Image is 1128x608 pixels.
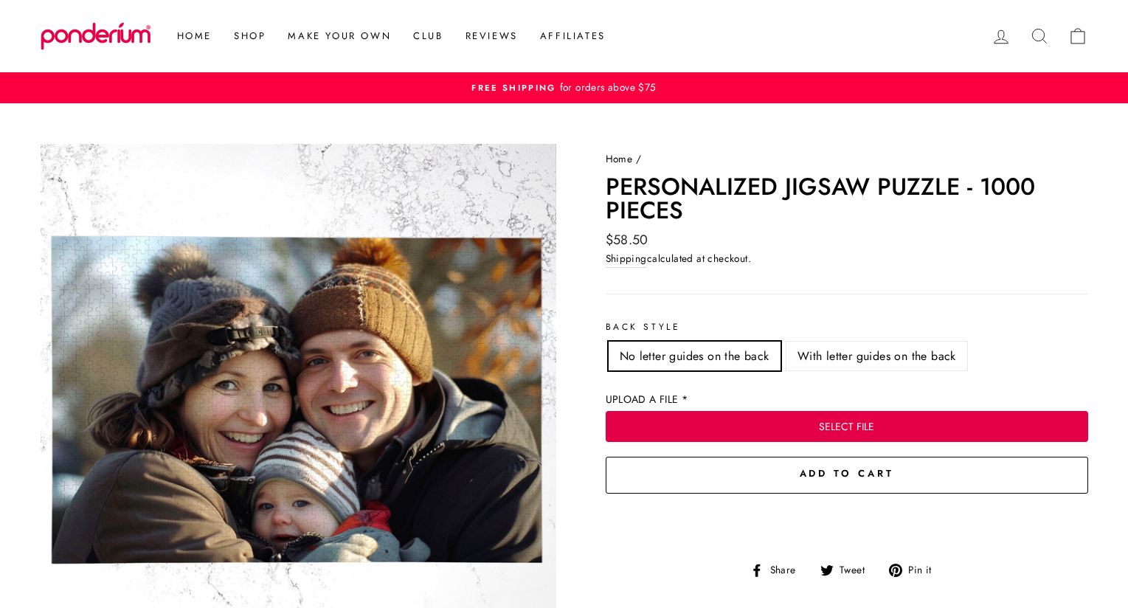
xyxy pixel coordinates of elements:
label: With letter guides on the back [786,342,967,371]
label: No letter guides on the back [609,342,781,371]
a: Home [606,151,633,166]
span: / [636,151,641,166]
button: SELECT FILE [606,411,1088,442]
h1: Personalized Jigsaw Puzzle - 1000 Pieces [606,175,1088,223]
a: Club [402,23,454,49]
ul: Primary [159,23,617,49]
label: Back Style [606,320,1088,334]
div: calculated at checkout. [606,251,1088,268]
a: Home [166,23,223,49]
a: Make Your Own [277,23,402,49]
a: Reviews [454,23,529,49]
span: Tweet [837,562,876,578]
span: Add to cart [800,467,894,483]
a: Shipping [606,251,647,268]
p: UPLOAD A FILE * [606,391,1088,407]
nav: breadcrumbs [606,151,1088,167]
span: Pin it [906,562,942,578]
span: for orders above $75 [556,80,657,94]
a: Affiliates [529,23,617,49]
span: Share [768,562,807,578]
span: $58.50 [606,230,648,249]
img: Ponderium [41,22,151,50]
a: Shop [223,23,277,49]
span: FREE Shipping [471,82,556,94]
